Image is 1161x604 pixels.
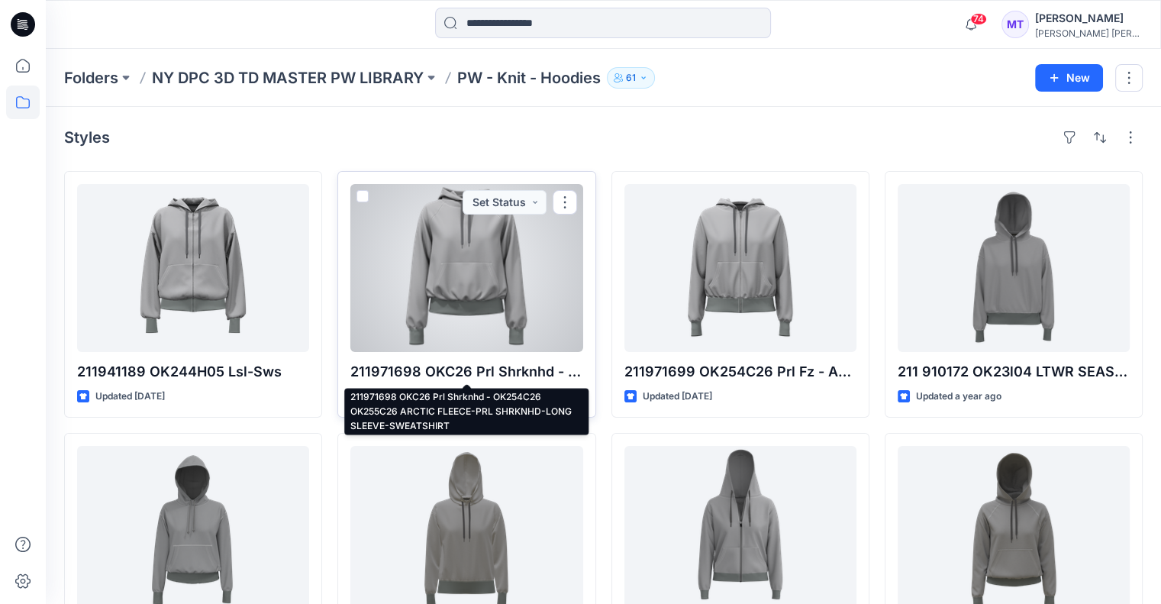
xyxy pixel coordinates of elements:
[1035,27,1142,39] div: [PERSON_NAME] [PERSON_NAME]
[152,67,424,89] a: NY DPC 3D TD MASTER PW LIBRARY
[607,67,655,89] button: 61
[77,184,309,352] a: 211941189 OK244H05 Lsl-Sws
[95,389,165,405] p: Updated [DATE]
[626,69,636,86] p: 61
[624,361,856,383] p: 211971699 OK254C26 Prl Fz - ARCTIC FLEECE-PRL FZ-LONG SLEEVE-SWEATSHIRT
[64,67,118,89] a: Folders
[898,184,1130,352] a: 211 910172 OK23l04 LTWR SEASONAL FLEECE LS HOODIE-BLOCK
[350,184,582,352] a: 211971698 OKC26 Prl Shrknhd - OK254C26 OK255C26 ARCTIC FLEECE-PRL SHRKNHD-LONG SLEEVE-SWEATSHIRT
[350,361,582,383] p: 211971698 OKC26 Prl Shrknhd - OK254C26 OK255C26 ARCTIC FLEECE-PRL SHRKNHD-LONG SLEEVE-SWEATSHIRT
[77,361,309,383] p: 211941189 OK244H05 Lsl-Sws
[64,128,110,147] h4: Styles
[916,389,1001,405] p: Updated a year ago
[970,13,987,25] span: 74
[1001,11,1029,38] div: MT
[1035,64,1103,92] button: New
[457,67,601,89] p: PW - Knit - Hoodies
[898,361,1130,383] p: 211 910172 OK23l04 LTWR SEASONAL FLEECE LS HOODIE-BLOCK
[369,389,438,405] p: Updated [DATE]
[1035,9,1142,27] div: [PERSON_NAME]
[624,184,856,352] a: 211971699 OK254C26 Prl Fz - ARCTIC FLEECE-PRL FZ-LONG SLEEVE-SWEATSHIRT
[643,389,712,405] p: Updated [DATE]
